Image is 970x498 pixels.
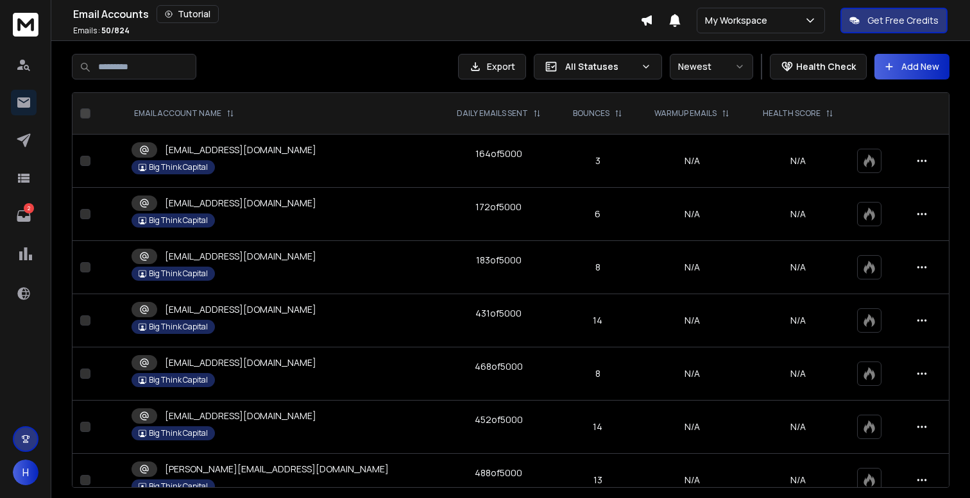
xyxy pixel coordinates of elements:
p: 13 [566,474,630,486]
p: [EMAIL_ADDRESS][DOMAIN_NAME] [165,303,316,316]
p: Big Think Capital [149,428,208,438]
button: H [13,460,38,485]
p: HEALTH SCORE [763,108,821,119]
p: Big Think Capital [149,215,208,226]
p: All Statuses [565,60,636,73]
p: My Workspace [705,14,772,27]
td: N/A [638,294,746,347]
p: 6 [566,208,630,220]
td: N/A [638,188,746,241]
div: 452 of 5000 [475,413,523,426]
div: 164 of 5000 [475,147,522,160]
p: N/A [754,154,842,167]
a: 2 [11,203,37,229]
p: Big Think Capital [149,322,208,332]
div: 183 of 5000 [476,254,522,267]
span: 50 / 824 [101,25,130,36]
p: BOUNCES [573,108,609,119]
p: N/A [754,314,842,327]
div: 488 of 5000 [475,467,522,479]
button: Tutorial [157,5,219,23]
p: Get Free Credits [867,14,939,27]
button: Health Check [770,54,867,79]
div: Email Accounts [73,5,640,23]
p: 8 [566,261,630,274]
td: N/A [638,347,746,401]
p: Big Think Capital [149,162,208,172]
p: 2 [24,203,34,213]
td: N/A [638,135,746,188]
div: 468 of 5000 [475,360,523,373]
td: N/A [638,401,746,454]
p: 3 [566,154,630,167]
p: N/A [754,367,842,380]
p: N/A [754,420,842,433]
button: Export [458,54,526,79]
p: 14 [566,314,630,327]
p: N/A [754,261,842,274]
p: [EMAIL_ADDRESS][DOMAIN_NAME] [165,197,316,210]
div: EMAIL ACCOUNT NAME [134,108,234,119]
p: DAILY EMAILS SENT [457,108,528,119]
div: 172 of 5000 [475,201,522,213]
p: 14 [566,420,630,433]
button: Get Free Credits [840,8,948,33]
p: Big Think Capital [149,269,208,279]
p: [EMAIL_ADDRESS][DOMAIN_NAME] [165,356,316,369]
p: [PERSON_NAME][EMAIL_ADDRESS][DOMAIN_NAME] [165,463,389,476]
p: [EMAIL_ADDRESS][DOMAIN_NAME] [165,144,316,156]
p: Big Think Capital [149,375,208,385]
p: N/A [754,474,842,486]
p: WARMUP EMAILS [654,108,717,119]
div: 431 of 5000 [475,307,522,320]
td: N/A [638,241,746,294]
p: 8 [566,367,630,380]
p: Big Think Capital [149,481,208,492]
p: [EMAIL_ADDRESS][DOMAIN_NAME] [165,250,316,263]
button: Newest [670,54,753,79]
p: Emails : [73,26,130,36]
p: Health Check [796,60,856,73]
p: [EMAIL_ADDRESS][DOMAIN_NAME] [165,410,316,422]
button: Add New [874,54,949,79]
p: N/A [754,208,842,220]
